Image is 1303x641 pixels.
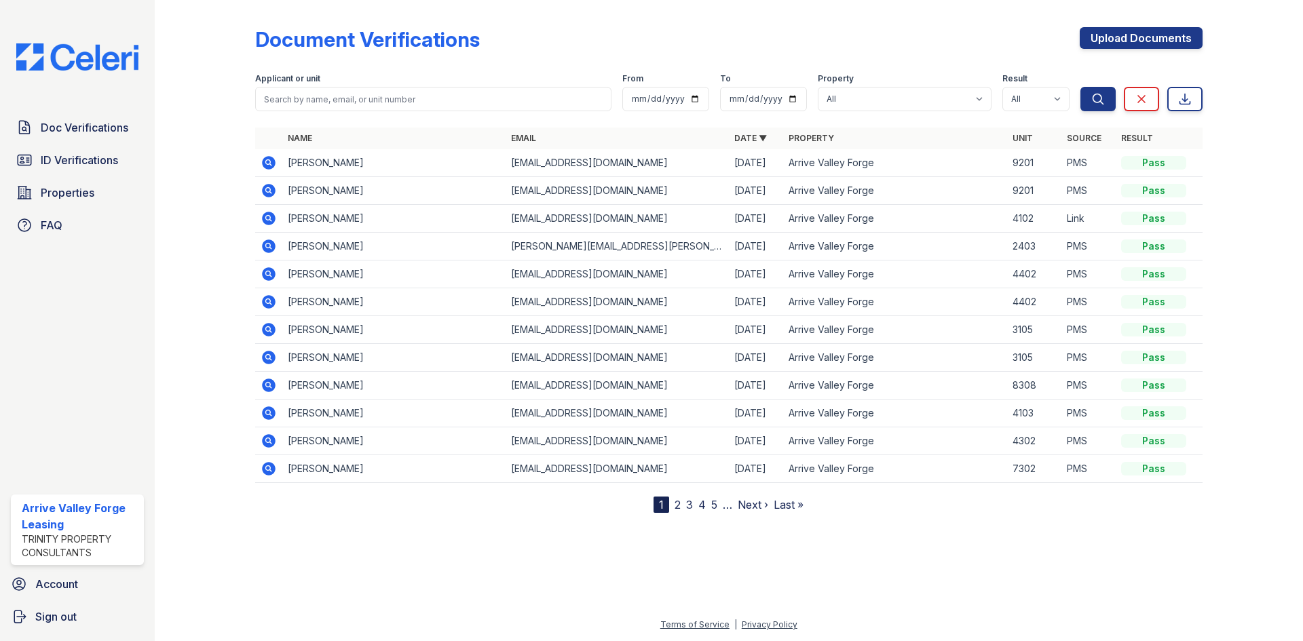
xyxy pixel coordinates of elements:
td: PMS [1061,427,1116,455]
td: Arrive Valley Forge [783,205,1006,233]
td: PMS [1061,316,1116,344]
td: 3105 [1007,344,1061,372]
a: 5 [711,498,717,511]
div: Trinity Property Consultants [22,532,138,560]
td: [EMAIL_ADDRESS][DOMAIN_NAME] [506,149,729,177]
td: [PERSON_NAME] [282,149,506,177]
td: PMS [1061,149,1116,177]
td: [EMAIL_ADDRESS][DOMAIN_NAME] [506,400,729,427]
td: Arrive Valley Forge [783,455,1006,483]
span: FAQ [41,217,62,233]
div: Pass [1121,156,1186,170]
td: Link [1061,205,1116,233]
div: Pass [1121,239,1186,253]
span: Sign out [35,608,77,625]
td: Arrive Valley Forge [783,149,1006,177]
td: PMS [1061,233,1116,260]
a: Next › [738,498,768,511]
a: Doc Verifications [11,114,144,141]
td: 4402 [1007,288,1061,316]
a: Source [1067,133,1101,143]
td: [DATE] [729,344,783,372]
span: Account [35,576,78,592]
td: [EMAIL_ADDRESS][DOMAIN_NAME] [506,316,729,344]
td: [DATE] [729,427,783,455]
div: Pass [1121,434,1186,448]
td: 4102 [1007,205,1061,233]
td: PMS [1061,372,1116,400]
img: CE_Logo_Blue-a8612792a0a2168367f1c8372b55b34899dd931a85d93a1a3d3e32e68fde9ad4.png [5,43,149,71]
td: 8308 [1007,372,1061,400]
td: [PERSON_NAME] [282,400,506,427]
div: Pass [1121,378,1186,392]
td: [DATE] [729,372,783,400]
td: 2403 [1007,233,1061,260]
td: PMS [1061,400,1116,427]
td: [PERSON_NAME] [282,260,506,288]
td: [PERSON_NAME] [282,344,506,372]
a: Unit [1013,133,1033,143]
td: PMS [1061,177,1116,205]
div: Pass [1121,184,1186,197]
td: 4103 [1007,400,1061,427]
span: … [723,497,732,513]
a: Sign out [5,603,149,630]
div: Pass [1121,351,1186,364]
td: 7302 [1007,455,1061,483]
td: PMS [1061,455,1116,483]
td: PMS [1061,344,1116,372]
td: Arrive Valley Forge [783,344,1006,372]
span: ID Verifications [41,152,118,168]
td: 4302 [1007,427,1061,455]
div: Pass [1121,267,1186,281]
td: Arrive Valley Forge [783,427,1006,455]
a: Properties [11,179,144,206]
td: [PERSON_NAME] [282,288,506,316]
td: [EMAIL_ADDRESS][DOMAIN_NAME] [506,205,729,233]
td: 4402 [1007,260,1061,288]
a: Property [789,133,834,143]
div: | [734,619,737,629]
a: FAQ [11,212,144,239]
a: Name [288,133,312,143]
a: Date ▼ [734,133,767,143]
td: [PERSON_NAME] [282,316,506,344]
a: Result [1121,133,1153,143]
div: Document Verifications [255,27,480,52]
td: [DATE] [729,205,783,233]
td: Arrive Valley Forge [783,233,1006,260]
div: Pass [1121,212,1186,225]
td: PMS [1061,288,1116,316]
td: Arrive Valley Forge [783,177,1006,205]
td: [PERSON_NAME] [282,455,506,483]
td: [EMAIL_ADDRESS][DOMAIN_NAME] [506,177,729,205]
td: [EMAIL_ADDRESS][DOMAIN_NAME] [506,455,729,483]
div: Pass [1121,462,1186,475]
td: Arrive Valley Forge [783,400,1006,427]
div: Pass [1121,295,1186,309]
td: [PERSON_NAME][EMAIL_ADDRESS][PERSON_NAME][DOMAIN_NAME] [506,233,729,260]
td: [PERSON_NAME] [282,427,506,455]
span: Properties [41,184,94,201]
a: Email [511,133,536,143]
td: [EMAIL_ADDRESS][DOMAIN_NAME] [506,260,729,288]
a: 2 [675,498,681,511]
label: From [622,73,643,84]
label: To [720,73,731,84]
div: Arrive Valley Forge Leasing [22,500,138,532]
td: [EMAIL_ADDRESS][DOMAIN_NAME] [506,288,729,316]
td: [DATE] [729,400,783,427]
label: Applicant or unit [255,73,320,84]
td: 9201 [1007,149,1061,177]
td: 3105 [1007,316,1061,344]
a: Privacy Policy [742,619,797,629]
div: Pass [1121,406,1186,420]
td: Arrive Valley Forge [783,288,1006,316]
td: PMS [1061,260,1116,288]
td: [DATE] [729,316,783,344]
label: Result [1002,73,1027,84]
a: 3 [686,498,693,511]
div: Pass [1121,323,1186,336]
a: ID Verifications [11,147,144,174]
